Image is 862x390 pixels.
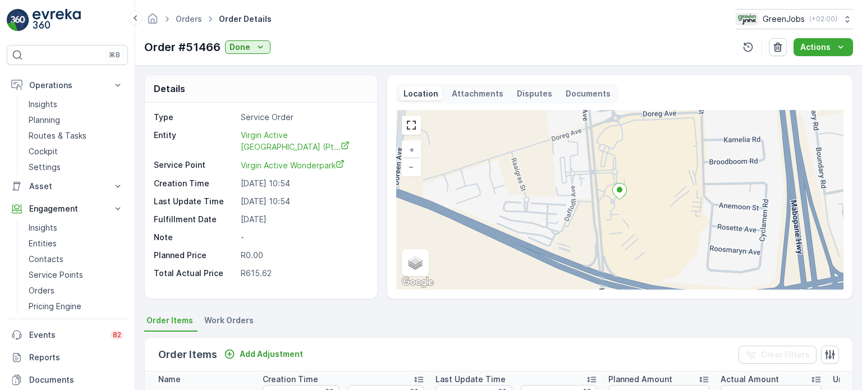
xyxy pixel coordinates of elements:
[403,117,420,134] a: View Fullscreen
[608,374,672,385] p: Planned Amount
[217,13,274,25] span: Order Details
[404,88,438,99] p: Location
[7,9,29,31] img: logo
[435,374,506,385] p: Last Update Time
[154,268,223,279] p: Total Actual Price
[736,13,758,25] img: Green_Jobs_Logo.png
[29,352,123,363] p: Reports
[24,267,128,283] a: Service Points
[721,374,779,385] p: Actual Amount
[794,38,853,56] button: Actions
[24,299,128,314] a: Pricing Engine
[204,315,254,326] span: Work Orders
[154,214,236,225] p: Fulfillment Date
[241,232,365,243] p: -
[241,159,365,171] a: Virgin Active Wonderpark
[7,198,128,220] button: Engagement
[263,374,318,385] p: Creation Time
[33,9,81,31] img: logo_light-DOdMpM7g.png
[409,145,414,154] span: +
[24,144,128,159] a: Cockpit
[146,315,193,326] span: Order Items
[241,178,365,189] p: [DATE] 10:54
[154,159,236,171] p: Service Point
[241,129,350,152] a: Virgin Active South Africa (Pt...
[566,88,611,99] p: Documents
[736,9,853,29] button: GreenJobs(+02:00)
[403,250,428,275] a: Layers
[29,181,106,192] p: Asset
[29,254,63,265] p: Contacts
[761,349,810,360] p: Clear Filters
[409,162,414,171] span: −
[29,329,104,341] p: Events
[29,80,106,91] p: Operations
[154,112,236,123] p: Type
[24,159,128,175] a: Settings
[109,51,120,59] p: ⌘B
[7,346,128,369] a: Reports
[241,250,263,260] span: R0.00
[158,374,181,385] p: Name
[29,374,123,386] p: Documents
[241,112,365,123] p: Service Order
[241,214,365,225] p: [DATE]
[452,88,503,99] p: Attachments
[225,40,270,54] button: Done
[763,13,805,25] p: GreenJobs
[154,178,236,189] p: Creation Time
[24,236,128,251] a: Entities
[29,285,54,296] p: Orders
[176,14,202,24] a: Orders
[29,162,61,173] p: Settings
[154,196,236,207] p: Last Update Time
[29,99,57,110] p: Insights
[241,130,350,152] span: Virgin Active [GEOGRAPHIC_DATA] (Pt...
[146,17,159,26] a: Homepage
[24,128,128,144] a: Routes & Tasks
[24,251,128,267] a: Contacts
[29,130,86,141] p: Routes & Tasks
[403,158,420,175] a: Zoom Out
[154,130,236,153] p: Entity
[24,112,128,128] a: Planning
[154,250,207,261] p: Planned Price
[7,175,128,198] button: Asset
[219,347,308,361] button: Add Adjustment
[154,232,236,243] p: Note
[517,88,552,99] p: Disputes
[399,275,436,290] a: Open this area in Google Maps (opens a new window)
[809,15,837,24] p: ( +02:00 )
[240,348,303,360] p: Add Adjustment
[113,331,121,339] p: 82
[29,203,106,214] p: Engagement
[241,160,345,170] span: Virgin Active Wonderpark
[24,283,128,299] a: Orders
[29,238,57,249] p: Entities
[29,146,58,157] p: Cockpit
[7,74,128,97] button: Operations
[241,268,272,278] span: R615.62
[24,220,128,236] a: Insights
[29,301,81,312] p: Pricing Engine
[399,275,436,290] img: Google
[403,141,420,158] a: Zoom In
[739,346,817,364] button: Clear Filters
[29,114,60,126] p: Planning
[7,324,128,346] a: Events82
[24,97,128,112] a: Insights
[230,42,250,53] p: Done
[158,347,217,363] p: Order Items
[144,39,221,56] p: Order #51466
[800,42,831,53] p: Actions
[29,222,57,233] p: Insights
[29,269,83,281] p: Service Points
[154,82,185,95] p: Details
[241,196,365,207] p: [DATE] 10:54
